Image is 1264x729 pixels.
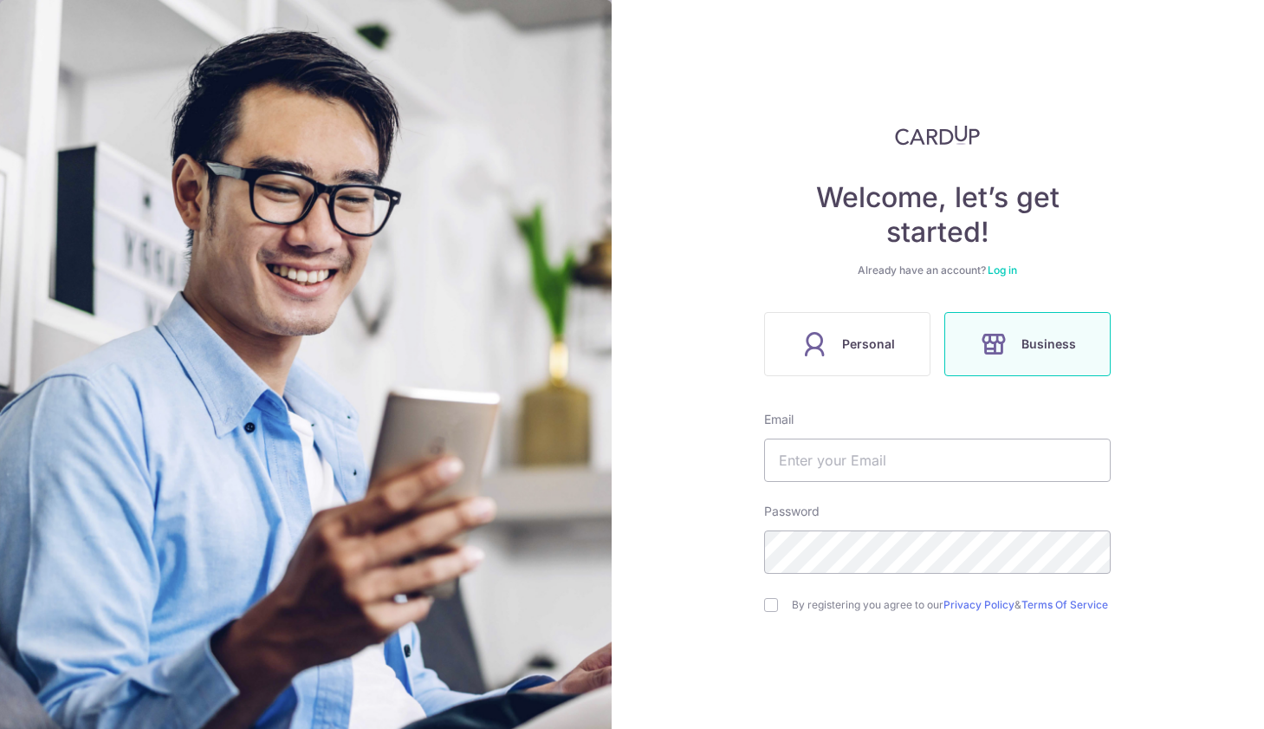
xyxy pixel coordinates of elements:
iframe: reCAPTCHA [806,647,1069,714]
a: Log in [988,264,1017,277]
span: Business [1021,334,1076,355]
input: Enter your Email [764,439,1111,482]
div: Already have an account? [764,264,1111,277]
a: Terms Of Service [1021,598,1108,611]
a: Business [937,312,1118,376]
label: By registering you agree to our & [792,598,1111,612]
label: Password [764,503,820,520]
span: Personal [842,334,895,355]
h4: Welcome, let’s get started! [764,180,1111,250]
label: Email [764,411,794,428]
a: Privacy Policy [943,598,1014,611]
img: CardUp Logo [895,125,980,146]
a: Personal [757,312,937,376]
